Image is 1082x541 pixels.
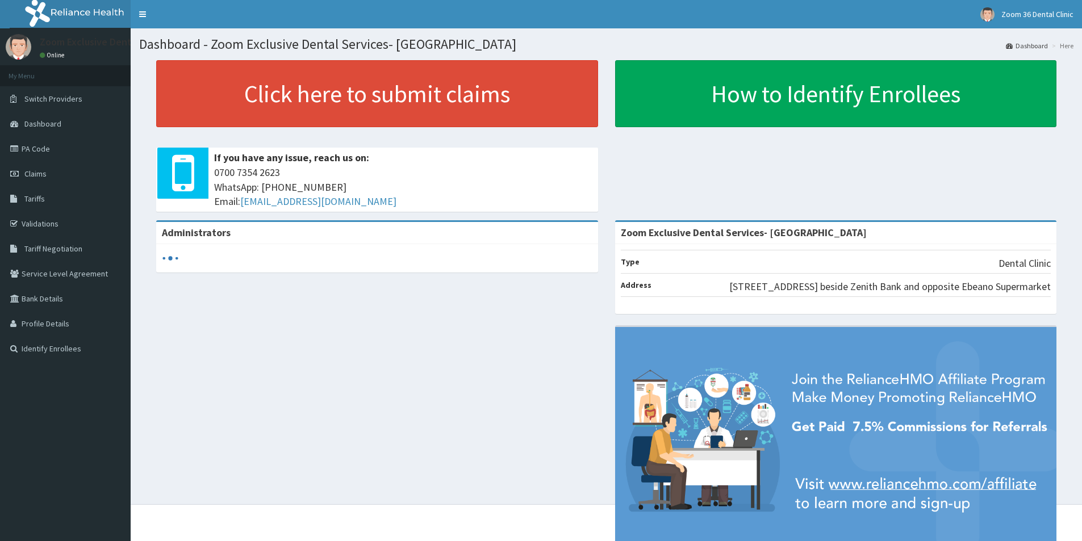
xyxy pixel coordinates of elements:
[729,279,1051,294] p: [STREET_ADDRESS] beside Zenith Bank and opposite Ebeano Supermarket
[1001,9,1073,19] span: Zoom 36 Dental Clinic
[980,7,995,22] img: User Image
[621,257,640,267] b: Type
[24,94,82,104] span: Switch Providers
[214,151,369,164] b: If you have any issue, reach us on:
[40,37,215,47] p: Zoom Exclusive Dental Services Limited
[139,37,1073,52] h1: Dashboard - Zoom Exclusive Dental Services- [GEOGRAPHIC_DATA]
[621,226,867,239] strong: Zoom Exclusive Dental Services- [GEOGRAPHIC_DATA]
[24,194,45,204] span: Tariffs
[1049,41,1073,51] li: Here
[162,250,179,267] svg: audio-loading
[615,60,1057,127] a: How to Identify Enrollees
[1006,41,1048,51] a: Dashboard
[24,169,47,179] span: Claims
[240,195,396,208] a: [EMAIL_ADDRESS][DOMAIN_NAME]
[156,60,598,127] a: Click here to submit claims
[24,119,61,129] span: Dashboard
[6,34,31,60] img: User Image
[621,280,651,290] b: Address
[999,256,1051,271] p: Dental Clinic
[214,165,592,209] span: 0700 7354 2623 WhatsApp: [PHONE_NUMBER] Email:
[162,226,231,239] b: Administrators
[40,51,67,59] a: Online
[24,244,82,254] span: Tariff Negotiation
